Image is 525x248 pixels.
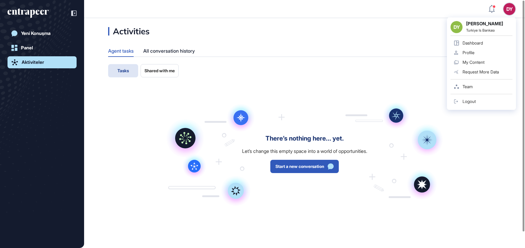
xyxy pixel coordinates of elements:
div: entrapeer-logo [8,8,49,18]
span: Tasks [117,68,129,73]
div: Agent tasks [108,45,134,56]
button: Start a new conversation [270,160,339,173]
button: Tasks [108,64,138,77]
span: Shared with me [144,68,175,73]
div: All conversation history [143,45,195,57]
div: Yeni Konuşma [21,31,50,36]
button: DY [503,3,515,15]
button: Shared with me [141,64,179,77]
div: There’s nothing here... yet. [266,135,344,142]
div: Activities [108,27,150,36]
a: Yeni Konuşma [8,27,77,39]
span: Start a new conversation [275,164,324,169]
div: Panel [21,45,33,51]
div: Let’s change this empty space into a world of opportunities. [242,148,367,154]
a: Aktiviteler [8,56,77,68]
a: Panel [8,42,77,54]
div: Aktiviteler [22,60,44,65]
